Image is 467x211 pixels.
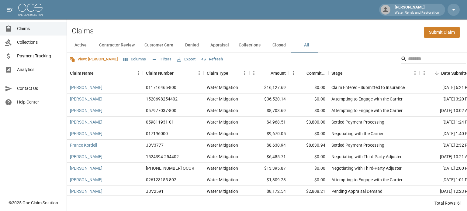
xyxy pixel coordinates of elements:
[289,117,328,128] div: $3,800.00
[249,140,289,151] div: $8,630.94
[207,165,238,171] div: Water Mitigation
[146,154,179,160] div: 1524394-254402
[207,142,238,148] div: Water Mitigation
[249,117,289,128] div: $4,968.51
[298,69,306,77] button: Sort
[67,65,143,82] div: Claim Name
[70,119,102,125] a: [PERSON_NAME]
[207,107,238,114] div: Water Mitigation
[67,38,94,53] button: Active
[331,131,383,137] div: Negotiating with the Carrier
[249,65,289,82] div: Amount
[207,131,238,137] div: Water Mitigation
[195,69,204,78] button: Menu
[331,165,402,171] div: Negotiating with Third-Party Adjuster
[17,53,62,59] span: Payment Tracking
[331,154,402,160] div: Negotiating with Third-Party Adjuster
[331,142,384,148] div: Settled Payment Processing
[70,154,102,160] a: [PERSON_NAME]
[18,4,43,16] img: ocs-logo-white-transparent.png
[289,69,298,78] button: Menu
[17,39,62,46] span: Collections
[199,55,224,64] button: Refresh
[134,69,143,78] button: Menu
[146,96,178,102] div: 1520698254402
[150,55,173,64] button: Show filters
[289,128,328,140] div: $0.00
[392,4,441,15] div: [PERSON_NAME]
[434,200,462,206] div: Total Rows: 61
[204,65,249,82] div: Claim Type
[249,105,289,117] div: $8,703.69
[146,119,174,125] div: 059811931-01
[249,82,289,94] div: $16,127.69
[70,177,102,183] a: [PERSON_NAME]
[207,65,228,82] div: Claim Type
[249,128,289,140] div: $9,670.05
[424,27,460,38] a: Submit Claim
[70,131,102,137] a: [PERSON_NAME]
[207,154,238,160] div: Water Mitigation
[289,140,328,151] div: $8,630.94
[207,177,238,183] div: Water Mitigation
[331,96,403,102] div: Attempting to Engage with the Carrier
[94,69,102,77] button: Sort
[433,69,441,77] button: Sort
[249,163,289,174] div: $13,395.87
[146,165,194,171] div: 01-008-967942 OCOR
[70,188,102,194] a: [PERSON_NAME]
[175,55,197,64] button: Export
[271,65,286,82] div: Amount
[328,65,420,82] div: Stage
[68,55,119,64] button: View: [PERSON_NAME]
[146,107,176,114] div: 057977037-800
[146,65,174,82] div: Claim Number
[331,84,405,90] div: Claim Entered - Submitted to Insurance
[343,69,351,77] button: Sort
[146,142,164,148] div: JDV3777
[17,85,62,92] span: Contact Us
[289,163,328,174] div: $0.00
[420,69,429,78] button: Menu
[207,84,238,90] div: Water Mitigation
[331,188,382,194] div: Pending Appraisal Demand
[122,55,147,64] button: Select columns
[240,69,249,78] button: Menu
[331,107,403,114] div: Attempting to Engage with the Carrier
[249,186,289,197] div: $8,172.54
[234,38,265,53] button: Collections
[331,119,384,125] div: Settled Payment Processing
[207,96,238,102] div: Water Mitigation
[207,188,238,194] div: Water Mitigation
[146,177,176,183] div: 026123155-802
[249,174,289,186] div: $1,809.28
[228,69,237,77] button: Sort
[17,26,62,32] span: Claims
[262,69,271,77] button: Sort
[143,65,204,82] div: Claim Number
[9,200,58,206] div: © 2025 One Claim Solution
[17,99,62,105] span: Help Center
[395,10,439,15] p: Water Rehab and Restoration
[146,131,168,137] div: 017196000
[140,38,178,53] button: Customer Care
[94,38,140,53] button: Contractor Review
[206,38,234,53] button: Appraisal
[289,65,328,82] div: Committed Amount
[249,151,289,163] div: $6,485.71
[289,186,328,197] div: $2,808.21
[4,4,16,16] button: open drawer
[70,84,102,90] a: [PERSON_NAME]
[265,38,293,53] button: Closed
[289,151,328,163] div: $0.00
[207,119,238,125] div: Water Mitigation
[70,142,97,148] a: France Kordell
[72,27,94,36] h2: Claims
[70,96,102,102] a: [PERSON_NAME]
[70,165,102,171] a: [PERSON_NAME]
[67,38,467,53] div: dynamic tabs
[70,65,94,82] div: Claim Name
[178,38,206,53] button: Denied
[17,66,62,73] span: Analytics
[410,69,420,78] button: Menu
